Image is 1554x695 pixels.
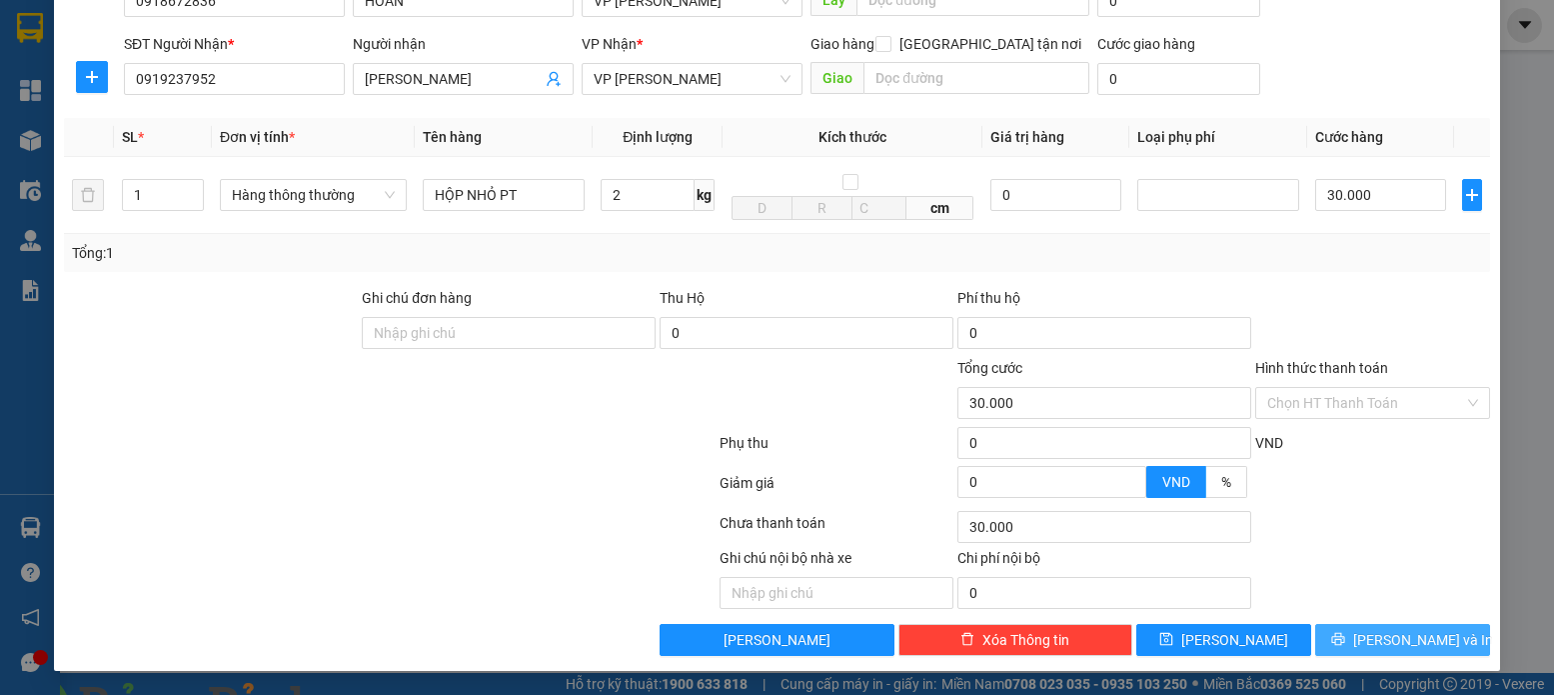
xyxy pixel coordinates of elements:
span: plus [77,69,107,85]
label: Ghi chú đơn hàng [362,290,472,306]
button: plus [76,61,108,93]
input: 0 [990,179,1120,211]
button: save[PERSON_NAME] [1136,624,1311,656]
div: Chưa thanh toán [718,512,955,547]
span: Thu Hộ [660,290,705,306]
button: delete [72,179,104,211]
span: Cước hàng [1315,129,1383,145]
input: VD: Bàn, Ghế [423,179,586,211]
strong: PHIẾU GỬI HÀNG [191,43,353,64]
div: Phí thu hộ [957,287,1251,317]
span: [PERSON_NAME] [1181,629,1288,651]
span: printer [1331,632,1345,648]
span: VND [1162,474,1190,490]
span: [PERSON_NAME] [724,629,830,651]
span: [GEOGRAPHIC_DATA] tận nơi [891,33,1089,55]
input: C [851,196,906,220]
button: plus [1462,179,1482,211]
span: SL [122,129,138,145]
strong: : [DOMAIN_NAME] [181,87,362,106]
label: Cước giao hàng [1097,36,1195,52]
span: Hàng thông thường [232,180,395,210]
span: Tổng cước [957,360,1022,376]
div: SĐT Người Nhận [124,33,345,55]
div: Người nhận [353,33,574,55]
span: save [1159,632,1173,648]
div: Chi phí nội bộ [957,547,1251,577]
span: plus [1463,187,1481,203]
span: cm [906,196,973,220]
span: Định lượng [623,129,693,145]
span: kg [695,179,715,211]
strong: CÔNG TY TNHH VĨNH QUANG [136,18,408,39]
span: Xóa Thông tin [982,629,1069,651]
input: D [732,196,792,220]
span: VP gửi: [22,116,264,159]
span: Giao [810,62,863,94]
span: VP Nhận [582,36,637,52]
strong: Hotline : 0889 23 23 23 [207,68,337,83]
span: delete [960,632,974,648]
input: Nhập ghi chú [720,577,953,609]
button: [PERSON_NAME] [660,624,893,656]
span: Giá trị hàng [990,129,1064,145]
span: [PERSON_NAME] và In [1353,629,1493,651]
span: VP DƯƠNG ĐÌNH NGHỆ [594,64,790,94]
div: Tổng: 1 [72,242,601,264]
input: Ghi chú đơn hàng [362,317,656,349]
th: Loại phụ phí [1129,118,1308,157]
div: Giảm giá [718,472,955,507]
div: Phụ thu [718,432,955,467]
span: Website [181,90,231,105]
button: deleteXóa Thông tin [898,624,1132,656]
span: Tên hàng [423,129,482,145]
button: printer[PERSON_NAME] và In [1315,624,1490,656]
span: user-add [546,71,562,87]
span: Kích thước [818,129,886,145]
span: [STREET_ADDRESS][PERSON_NAME] [22,116,264,159]
div: Ghi chú nội bộ nhà xe [720,547,953,577]
input: Cước giao hàng [1097,63,1261,95]
input: R [791,196,852,220]
label: Hình thức thanh toán [1255,360,1388,376]
input: Dọc đường [863,62,1088,94]
span: Giao hàng [810,36,874,52]
span: Đơn vị tính [220,129,295,145]
img: logo [13,19,97,103]
span: % [1221,474,1231,490]
span: VND [1255,435,1283,451]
